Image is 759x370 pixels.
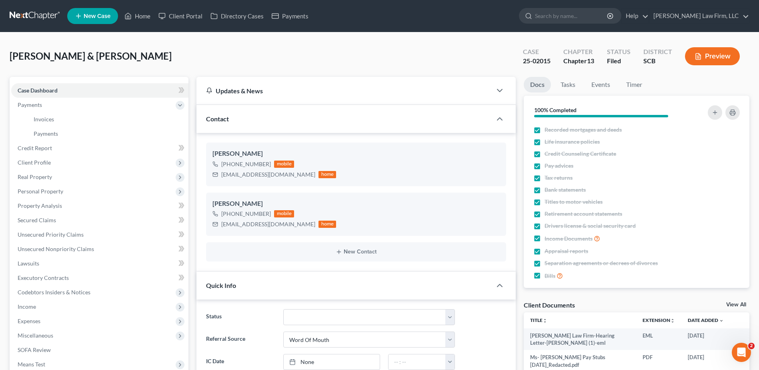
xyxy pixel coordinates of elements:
span: Client Profile [18,159,51,166]
a: Invoices [27,112,188,127]
span: Drivers license & social security card [545,222,636,230]
span: New Case [84,13,110,19]
a: None [284,354,380,370]
div: [PERSON_NAME] [212,149,500,159]
span: Miscellaneous [18,332,53,339]
i: unfold_more [670,318,675,323]
span: Recorded mortgages and deeds [545,126,622,134]
span: Property Analysis [18,202,62,209]
a: Executory Contracts [11,271,188,285]
div: SCB [643,56,672,66]
input: -- : -- [389,354,446,370]
a: Help [622,9,649,23]
span: Income Documents [545,235,593,243]
span: Means Test [18,361,45,368]
div: [PHONE_NUMBER] [221,210,271,218]
div: [PHONE_NUMBER] [221,160,271,168]
button: New Contact [212,249,500,255]
span: Lawsuits [18,260,39,267]
label: IC Date [202,354,279,370]
a: Tasks [554,77,582,92]
span: Bank statements [545,186,586,194]
span: Bills [545,272,555,280]
a: Timer [620,77,649,92]
a: Property Analysis [11,199,188,213]
i: unfold_more [543,318,547,323]
div: Client Documents [524,301,575,309]
div: Case [523,47,551,56]
div: District [643,47,672,56]
a: SOFA Review [11,343,188,357]
a: Extensionunfold_more [643,317,675,323]
span: Tax returns [545,174,573,182]
td: [DATE] [681,328,730,350]
a: Home [120,9,154,23]
div: mobile [274,210,294,217]
span: Life insurance policies [545,138,600,146]
td: [PERSON_NAME] Law Firm-Hearing Letter-[PERSON_NAME] (1)-eml [524,328,636,350]
span: Credit Counseling Certificate [545,150,616,158]
a: Directory Cases [206,9,268,23]
a: [PERSON_NAME] Law Firm, LLC [649,9,749,23]
label: Status [202,309,279,325]
a: Titleunfold_more [530,317,547,323]
span: Pay advices [545,162,573,170]
span: Personal Property [18,188,63,195]
a: Date Added expand_more [688,317,724,323]
button: Preview [685,47,740,65]
i: expand_more [719,318,724,323]
span: Unsecured Nonpriority Claims [18,245,94,252]
iframe: Intercom live chat [732,343,751,362]
div: mobile [274,161,294,168]
span: Income [18,303,36,310]
span: Appraisal reports [545,247,588,255]
span: 2 [748,343,755,349]
span: Retirement account statements [545,210,622,218]
strong: 100% Completed [534,107,577,113]
span: SOFA Review [18,346,51,353]
span: Unsecured Priority Claims [18,231,84,238]
a: Case Dashboard [11,83,188,98]
span: 13 [587,57,594,64]
div: [EMAIL_ADDRESS][DOMAIN_NAME] [221,171,315,179]
span: [PERSON_NAME] & [PERSON_NAME] [10,50,172,62]
div: Chapter [563,47,594,56]
span: Quick Info [206,282,236,289]
div: Updates & News [206,86,482,95]
div: Status [607,47,631,56]
div: home [318,171,336,178]
div: Filed [607,56,631,66]
a: Secured Claims [11,213,188,227]
span: Expenses [18,318,40,324]
td: EML [636,328,681,350]
span: Titles to motor vehicles [545,198,603,206]
span: Codebtors Insiders & Notices [18,289,90,296]
span: Case Dashboard [18,87,58,94]
a: Client Portal [154,9,206,23]
span: Payments [34,130,58,137]
a: Unsecured Nonpriority Claims [11,242,188,256]
a: View All [726,302,746,308]
a: Lawsuits [11,256,188,271]
span: Invoices [34,116,54,123]
span: Credit Report [18,145,52,151]
a: Credit Report [11,141,188,155]
div: [EMAIL_ADDRESS][DOMAIN_NAME] [221,220,315,228]
a: Unsecured Priority Claims [11,227,188,242]
span: Executory Contracts [18,274,69,281]
span: Payments [18,101,42,108]
label: Referral Source [202,332,279,348]
a: Payments [268,9,312,23]
div: [PERSON_NAME] [212,199,500,209]
input: Search by name... [535,8,608,23]
div: 25-02015 [523,56,551,66]
a: Events [585,77,617,92]
span: Secured Claims [18,217,56,223]
div: home [318,221,336,228]
div: Chapter [563,56,594,66]
span: Separation agreements or decrees of divorces [545,259,658,267]
a: Payments [27,127,188,141]
span: Contact [206,115,229,123]
span: Real Property [18,173,52,180]
a: Docs [524,77,551,92]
